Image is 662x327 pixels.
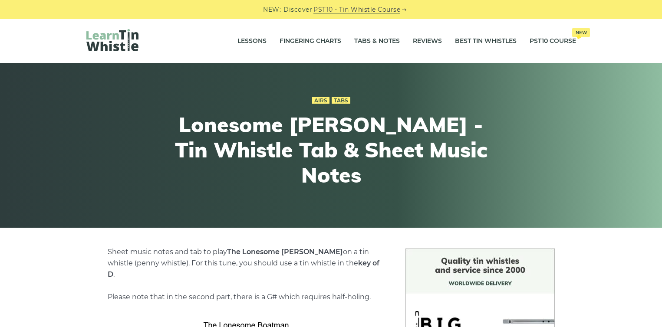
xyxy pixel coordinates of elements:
[108,246,385,303] p: Sheet music notes and tab to play on a tin whistle (penny whistle). For this tune, you should use...
[280,30,341,52] a: Fingering Charts
[354,30,400,52] a: Tabs & Notes
[237,30,267,52] a: Lessons
[312,97,329,104] a: Airs
[227,248,343,256] strong: The Lonesome [PERSON_NAME]
[455,30,517,52] a: Best Tin Whistles
[332,97,350,104] a: Tabs
[86,29,138,51] img: LearnTinWhistle.com
[572,28,590,37] span: New
[413,30,442,52] a: Reviews
[171,112,491,187] h1: Lonesome [PERSON_NAME] - Tin Whistle Tab & Sheet Music Notes
[108,259,379,278] strong: key of D
[530,30,576,52] a: PST10 CourseNew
